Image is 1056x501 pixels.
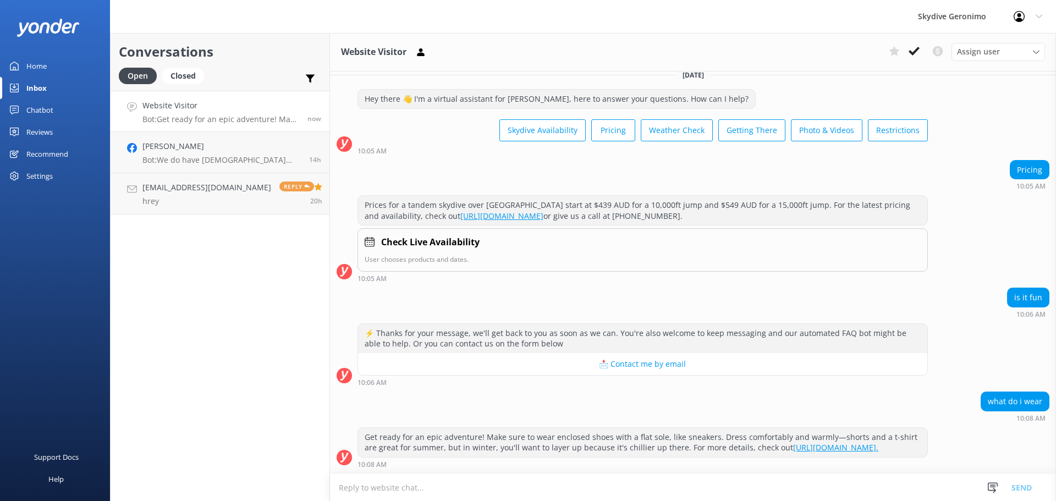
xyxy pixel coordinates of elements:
[34,446,79,468] div: Support Docs
[119,69,162,81] a: Open
[460,211,543,221] a: [URL][DOMAIN_NAME]
[142,100,299,112] h4: Website Visitor
[310,196,322,206] span: Sep 16 2025 01:25pm (UTC +08:00) Australia/Perth
[1010,182,1049,190] div: Sep 17 2025 10:05am (UTC +08:00) Australia/Perth
[358,378,928,386] div: Sep 17 2025 10:06am (UTC +08:00) Australia/Perth
[16,19,80,37] img: yonder-white-logo.png
[26,165,53,187] div: Settings
[952,43,1045,60] div: Assign User
[358,196,927,225] div: Prices for a tandem skydive over [GEOGRAPHIC_DATA] start at $439 AUD for a 10,000ft jump and $549...
[26,121,53,143] div: Reviews
[162,69,210,81] a: Closed
[641,119,713,141] button: Weather Check
[162,68,204,84] div: Closed
[591,119,635,141] button: Pricing
[307,114,321,123] span: Sep 17 2025 10:08am (UTC +08:00) Australia/Perth
[1007,310,1049,318] div: Sep 17 2025 10:06am (UTC +08:00) Australia/Perth
[309,155,321,164] span: Sep 16 2025 08:01pm (UTC +08:00) Australia/Perth
[111,132,329,173] a: [PERSON_NAME]Bot:We do have [DEMOGRAPHIC_DATA] tandem skydive instructors, but they are not roste...
[981,414,1049,422] div: Sep 17 2025 10:08am (UTC +08:00) Australia/Perth
[142,196,271,206] p: hrey
[48,468,64,490] div: Help
[341,45,406,59] h3: Website Visitor
[957,46,1000,58] span: Assign user
[26,99,53,121] div: Chatbot
[279,181,314,191] span: Reply
[358,461,387,468] strong: 10:08 AM
[142,140,301,152] h4: [PERSON_NAME]
[358,147,928,155] div: Sep 17 2025 10:05am (UTC +08:00) Australia/Perth
[358,428,927,457] div: Get ready for an epic adventure! Make sure to wear enclosed shoes with a flat sole, like sneakers...
[358,353,927,375] button: 📩 Contact me by email
[111,91,329,132] a: Website VisitorBot:Get ready for an epic adventure! Make sure to wear enclosed shoes with a flat ...
[1016,415,1046,422] strong: 10:08 AM
[119,68,157,84] div: Open
[26,77,47,99] div: Inbox
[358,274,928,282] div: Sep 17 2025 10:05am (UTC +08:00) Australia/Perth
[365,254,921,265] p: User chooses products and dates.
[119,41,321,62] h2: Conversations
[358,90,755,108] div: Hey there 👋 I'm a virtual assistant for [PERSON_NAME], here to answer your questions. How can I h...
[676,70,711,80] span: [DATE]
[358,148,387,155] strong: 10:05 AM
[1008,288,1049,307] div: is it fun
[791,119,862,141] button: Photo & Videos
[142,155,301,165] p: Bot: We do have [DEMOGRAPHIC_DATA] tandem skydive instructors, but they are not rostered to work ...
[26,55,47,77] div: Home
[793,442,878,453] a: [URL][DOMAIN_NAME].
[358,324,927,353] div: ⚡ Thanks for your message, we'll get back to you as soon as we can. You're also welcome to keep m...
[381,235,480,250] h4: Check Live Availability
[142,181,271,194] h4: [EMAIL_ADDRESS][DOMAIN_NAME]
[358,379,387,386] strong: 10:06 AM
[111,173,329,214] a: [EMAIL_ADDRESS][DOMAIN_NAME]hreyReply20h
[1010,161,1049,179] div: Pricing
[1016,311,1046,318] strong: 10:06 AM
[1016,183,1046,190] strong: 10:05 AM
[358,276,387,282] strong: 10:05 AM
[358,460,928,468] div: Sep 17 2025 10:08am (UTC +08:00) Australia/Perth
[142,114,299,124] p: Bot: Get ready for an epic adventure! Make sure to wear enclosed shoes with a flat sole, like sne...
[981,392,1049,411] div: what do i wear
[868,119,928,141] button: Restrictions
[499,119,586,141] button: Skydive Availability
[718,119,785,141] button: Getting There
[26,143,68,165] div: Recommend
